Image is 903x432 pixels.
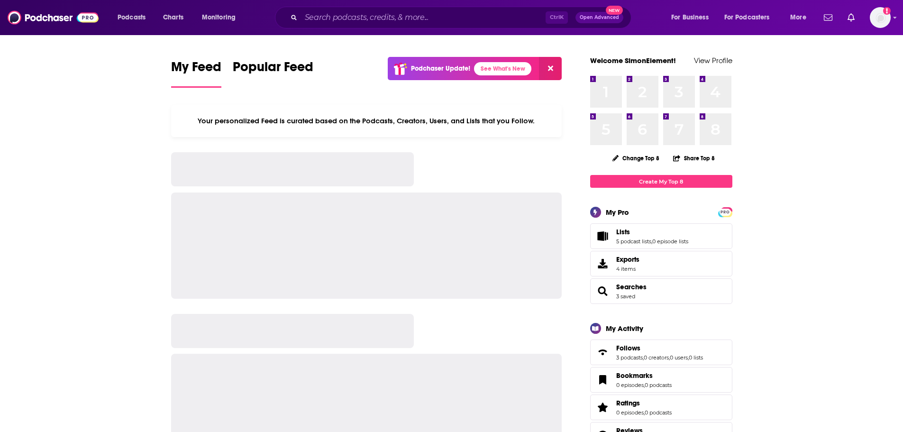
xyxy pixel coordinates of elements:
span: Open Advanced [580,15,619,20]
span: Ctrl K [546,11,568,24]
a: See What's New [474,62,531,75]
span: Logged in as SimonElement [870,7,891,28]
span: Searches [590,278,732,304]
span: Exports [593,257,612,270]
a: Bookmarks [616,371,672,380]
span: Monitoring [202,11,236,24]
button: open menu [665,10,721,25]
a: 0 lists [689,354,703,361]
span: Lists [616,228,630,236]
button: open menu [195,10,248,25]
span: Ratings [590,395,732,420]
button: open menu [784,10,818,25]
span: Podcasts [118,11,146,24]
div: My Activity [606,324,643,333]
span: Ratings [616,399,640,407]
a: 0 episodes [616,409,644,416]
span: PRO [720,209,731,216]
svg: Add a profile image [883,7,891,15]
a: My Feed [171,59,221,88]
a: Follows [593,346,612,359]
span: Lists [590,223,732,249]
button: Share Top 8 [673,149,715,167]
a: Welcome SimonElement! [590,56,676,65]
span: New [606,6,623,15]
span: , [651,238,652,245]
span: For Business [671,11,709,24]
div: Your personalized Feed is curated based on the Podcasts, Creators, Users, and Lists that you Follow. [171,105,562,137]
span: , [669,354,670,361]
span: Follows [616,344,640,352]
a: Searches [616,283,647,291]
span: More [790,11,806,24]
span: , [644,409,645,416]
span: Bookmarks [616,371,653,380]
span: , [644,382,645,388]
span: , [643,354,644,361]
span: For Podcasters [724,11,770,24]
a: Lists [593,230,612,243]
a: 0 episode lists [652,238,688,245]
a: Lists [616,228,688,236]
a: 0 podcasts [645,409,672,416]
span: Bookmarks [590,367,732,393]
a: Show notifications dropdown [820,9,836,26]
button: Show profile menu [870,7,891,28]
span: Follows [590,340,732,365]
a: 3 saved [616,293,635,300]
a: 0 creators [644,354,669,361]
a: PRO [720,208,731,215]
span: Exports [616,255,639,264]
a: Searches [593,285,612,298]
span: Charts [163,11,183,24]
a: Bookmarks [593,373,612,386]
a: Show notifications dropdown [844,9,858,26]
button: Open AdvancedNew [575,12,623,23]
span: My Feed [171,59,221,81]
a: 0 users [670,354,688,361]
a: Create My Top 8 [590,175,732,188]
a: 0 episodes [616,382,644,388]
a: View Profile [694,56,732,65]
a: 5 podcast lists [616,238,651,245]
div: Search podcasts, credits, & more... [284,7,640,28]
a: Exports [590,251,732,276]
span: , [688,354,689,361]
a: Charts [157,10,189,25]
a: Follows [616,344,703,352]
button: open menu [111,10,158,25]
img: User Profile [870,7,891,28]
a: Ratings [616,399,672,407]
button: Change Top 8 [607,152,666,164]
div: My Pro [606,208,629,217]
span: Popular Feed [233,59,313,81]
a: 0 podcasts [645,382,672,388]
img: Podchaser - Follow, Share and Rate Podcasts [8,9,99,27]
a: 3 podcasts [616,354,643,361]
p: Podchaser Update! [411,64,470,73]
span: 4 items [616,266,639,272]
a: Ratings [593,401,612,414]
a: Popular Feed [233,59,313,88]
input: Search podcasts, credits, & more... [301,10,546,25]
button: open menu [718,10,784,25]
